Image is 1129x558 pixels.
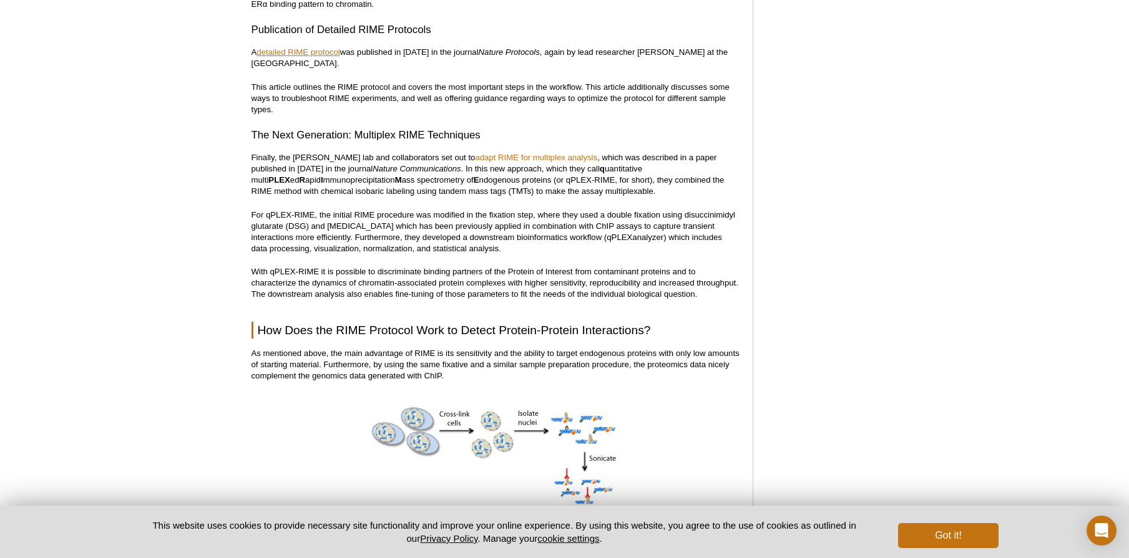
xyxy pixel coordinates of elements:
a: Privacy Policy [420,533,477,544]
h3: Publication of Detailed RIME Protocols [252,22,740,37]
p: A was published in [DATE] in the journal , again by lead researcher [PERSON_NAME] at the [GEOGRAP... [252,47,740,69]
p: This website uses cookies to provide necessary site functionality and improve your online experie... [131,519,878,545]
div: Open Intercom Messenger [1087,516,1117,546]
button: Got it! [898,523,998,548]
h2: How Does the RIME Protocol Work to Detect Protein-Protein Interactions? [252,322,740,339]
p: With qPLEX-RIME it is possible to discriminate binding partners of the Protein of Interest from c... [252,266,740,300]
p: As mentioned above, the main advantage of RIME is its sensitivity and the ability to target endog... [252,348,740,382]
strong: PLEX [268,175,290,185]
p: For qPLEX-RIME, the initial RIME procedure was modified in the fixation step, where they used a d... [252,209,740,254]
a: adapt RIME for multiplex analysis [475,153,597,162]
p: Finally, the [PERSON_NAME] lab and collaborators set out to , which was described in a paper publ... [252,152,740,197]
h3: The Next Generation: Multiplex RIME Techniques [252,128,740,143]
em: Nature Communications [373,164,461,173]
em: Nature Protocols [479,47,540,57]
strong: M [395,175,402,185]
strong: E [474,175,479,185]
p: This article outlines the RIME protocol and covers the most important steps in the workflow. This... [252,82,740,115]
strong: R [299,175,305,185]
strong: I [321,175,323,185]
a: detailed RIME protocol [257,47,340,57]
button: cookie settings [537,533,599,544]
strong: q [600,164,605,173]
